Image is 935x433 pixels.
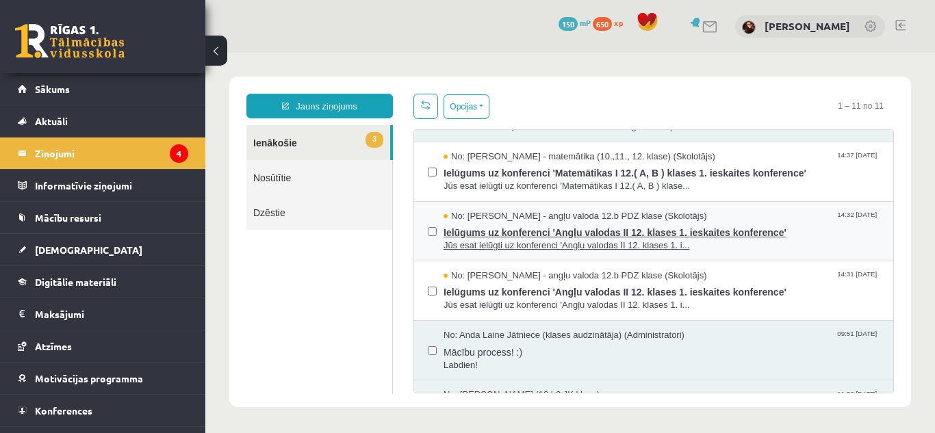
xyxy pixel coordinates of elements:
span: [DEMOGRAPHIC_DATA] [35,244,142,256]
a: 3Ienākošie [41,73,185,107]
span: No: [PERSON_NAME] - angļu valoda 12.b PDZ klase (Skolotājs) [238,217,502,230]
span: 14:37 [DATE] [629,98,674,108]
span: 3 [160,79,178,95]
a: Atzīmes [18,330,188,362]
span: No: [PERSON_NAME] - matemātika (10.,11., 12. klase) (Skolotājs) [238,98,510,111]
a: Jauns ziņojums [41,41,188,66]
span: Atzīmes [35,340,72,352]
span: 14:32 [DATE] [629,157,674,168]
span: Ielūgums uz konferenci 'Angļu valodas II 12. klases 1. ieskaites konference' [238,170,674,187]
a: Maksājumi [18,298,188,330]
button: Opcijas [238,42,284,66]
span: Konferences [35,404,92,417]
span: 09:51 [DATE] [629,276,674,287]
a: Ziņojumi4 [18,137,188,169]
a: Sākums [18,73,188,105]
a: Konferences [18,395,188,426]
legend: Informatīvie ziņojumi [35,170,188,201]
span: Ielūgums uz konferenci 'Angļu valodas II 12. klases 1. ieskaites konference' [238,229,674,246]
img: Karīna Maļuta [742,21,756,34]
a: No: [PERSON_NAME] (12.b2 JK klase) 11:52 [DATE] [238,336,674,378]
a: Mācību resursi [18,202,188,233]
a: No: [PERSON_NAME] - angļu valoda 12.b PDZ klase (Skolotājs) 14:32 [DATE] Ielūgums uz konferenci '... [238,157,674,200]
a: [DEMOGRAPHIC_DATA] [18,234,188,265]
a: [PERSON_NAME] [765,19,850,33]
a: 650 xp [593,17,630,28]
span: Jūs esat ielūgti uz konferenci 'Angļu valodas II 12. klases 1. i... [238,246,674,259]
a: Motivācijas programma [18,363,188,394]
span: 650 [593,17,612,31]
legend: Maksājumi [35,298,188,330]
span: Jūs esat ielūgti uz konferenci 'Angļu valodas II 12. klases 1. i... [238,187,674,200]
i: 4 [170,144,188,163]
span: Sākums [35,83,70,95]
span: 11:52 [DATE] [629,336,674,346]
span: Ielūgums uz konferenci 'Matemātikas I 12.( A, B ) klases 1. ieskaites konference' [238,110,674,127]
a: No: Anda Laine Jātniece (klases audzinātāja) (Administratori) 09:51 [DATE] Mācību process! :) Lab... [238,276,674,319]
a: 150 mP [559,17,591,28]
a: Informatīvie ziņojumi [18,170,188,201]
a: Dzēstie [41,142,187,177]
a: Rīgas 1. Tālmācības vidusskola [15,24,125,58]
span: Aktuāli [35,115,68,127]
a: No: [PERSON_NAME] - angļu valoda 12.b PDZ klase (Skolotājs) 14:31 [DATE] Ielūgums uz konferenci '... [238,217,674,259]
span: Mācību process! :) [238,289,674,306]
a: Digitālie materiāli [18,266,188,298]
a: Aktuāli [18,105,188,137]
span: Motivācijas programma [35,372,143,384]
a: No: [PERSON_NAME] - matemātika (10.,11., 12. klase) (Skolotājs) 14:37 [DATE] Ielūgums uz konferen... [238,98,674,140]
span: No: [PERSON_NAME] - angļu valoda 12.b PDZ klase (Skolotājs) [238,157,502,170]
span: xp [614,17,623,28]
a: Nosūtītie [41,107,187,142]
span: 1 – 11 no 11 [622,41,689,66]
span: mP [580,17,591,28]
span: Digitālie materiāli [35,276,116,288]
span: Jūs esat ielūgti uz konferenci 'Matemātikas I 12.( A, B ) klase... [238,127,674,140]
span: 150 [559,17,578,31]
span: No: Anda Laine Jātniece (klases audzinātāja) (Administratori) [238,276,479,289]
span: Labdien! [238,306,674,319]
span: Mācību resursi [35,211,101,224]
legend: Ziņojumi [35,137,188,169]
span: 14:31 [DATE] [629,217,674,227]
span: No: [PERSON_NAME] (12.b2 JK klase) [238,336,394,349]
